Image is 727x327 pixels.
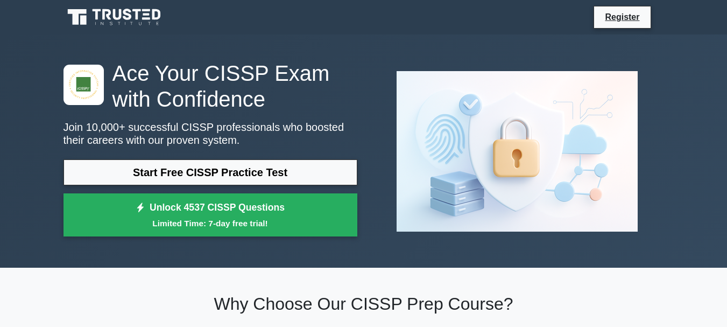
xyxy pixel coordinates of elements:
a: Unlock 4537 CISSP QuestionsLimited Time: 7-day free trial! [63,193,357,236]
img: CISSP Preview [388,62,646,240]
a: Start Free CISSP Practice Test [63,159,357,185]
h1: Ace Your CISSP Exam with Confidence [63,60,357,112]
h2: Why Choose Our CISSP Prep Course? [63,294,664,314]
a: Register [598,10,646,24]
small: Limited Time: 7-day free trial! [77,217,344,229]
p: Join 10,000+ successful CISSP professionals who boosted their careers with our proven system. [63,121,357,147]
